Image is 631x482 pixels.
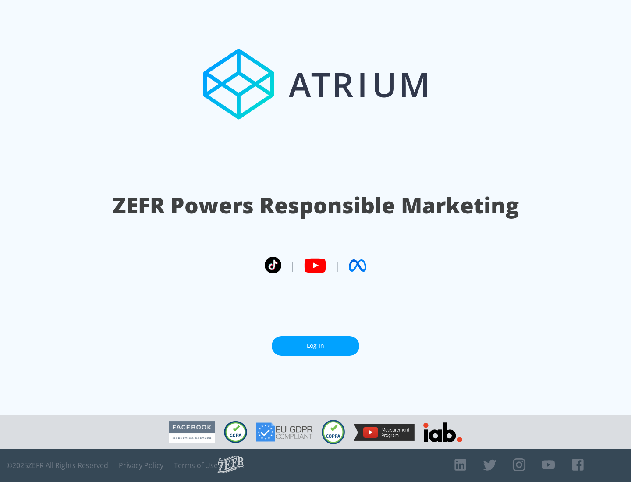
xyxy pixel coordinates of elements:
img: CCPA Compliant [224,421,247,443]
a: Privacy Policy [119,461,163,470]
img: IAB [423,422,462,442]
img: COPPA Compliant [322,420,345,444]
span: | [335,259,340,272]
img: GDPR Compliant [256,422,313,442]
img: YouTube Measurement Program [354,424,415,441]
a: Log In [272,336,359,356]
img: Facebook Marketing Partner [169,421,215,443]
span: | [290,259,295,272]
a: Terms of Use [174,461,218,470]
h1: ZEFR Powers Responsible Marketing [113,190,519,220]
span: © 2025 ZEFR All Rights Reserved [7,461,108,470]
